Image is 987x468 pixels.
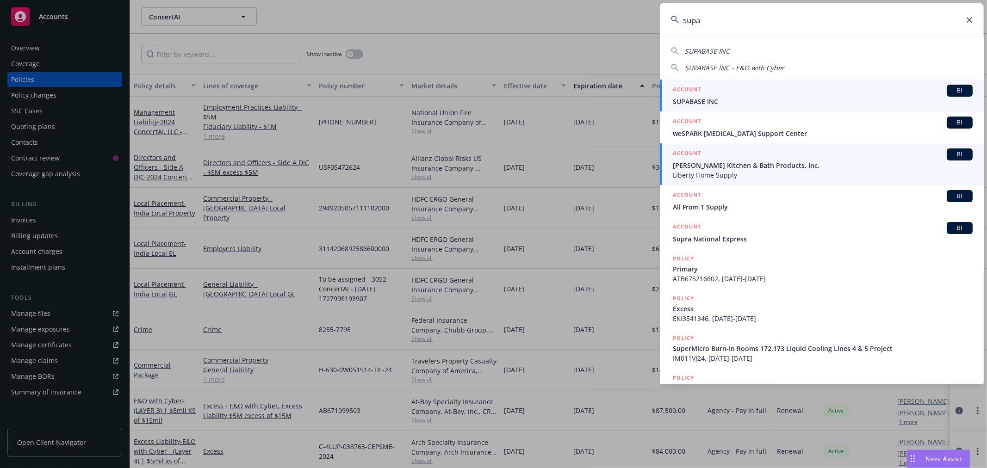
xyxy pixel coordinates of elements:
a: POLICYSUPREME BUILDERS & ASSOCIATES [660,368,984,408]
a: ACCOUNTBIAll From 1 Supply [660,185,984,217]
span: IM011VJ24, [DATE]-[DATE] [673,353,973,363]
span: SUPABASE INC [673,97,973,106]
span: [PERSON_NAME] Kitchen & Bath Products, Inc. [673,160,973,170]
a: ACCOUNTBISupra National Express [660,217,984,249]
h5: ACCOUNT [673,190,701,201]
span: ATB675216602, [DATE]-[DATE] [673,274,973,283]
span: BI [950,86,969,95]
a: POLICYExcessEKI3541346, [DATE]-[DATE] [660,289,984,328]
span: Excess [673,304,973,314]
h5: ACCOUNT [673,222,701,233]
span: Nova Assist [926,455,962,462]
a: POLICYSuperMicro Burn-In Rooms 172,173 Liquid Cooling Lines 4 & 5 ProjectIM011VJ24, [DATE]-[DATE] [660,328,984,368]
span: SUPABASE INC [685,47,730,55]
h5: POLICY [673,254,694,263]
button: Nova Assist [906,450,970,468]
span: BI [950,224,969,232]
div: Drag to move [907,450,919,468]
a: ACCOUNTBISUPABASE INC [660,80,984,111]
h5: ACCOUNT [673,117,701,128]
span: BI [950,150,969,159]
h5: POLICY [673,373,694,382]
h5: POLICY [673,294,694,303]
a: ACCOUNTBIweSPARK [MEDICAL_DATA] Support Center [660,111,984,143]
h5: ACCOUNT [673,85,701,96]
span: Supra National Express [673,234,973,244]
span: BI [950,118,969,127]
a: POLICYPrimaryATB675216602, [DATE]-[DATE] [660,249,984,289]
span: EKI3541346, [DATE]-[DATE] [673,314,973,323]
input: Search... [660,3,984,37]
span: weSPARK [MEDICAL_DATA] Support Center [673,129,973,138]
span: Liberty Home Supply [673,170,973,180]
span: BI [950,192,969,200]
span: All From 1 Supply [673,202,973,212]
h5: ACCOUNT [673,148,701,160]
span: Primary [673,264,973,274]
h5: POLICY [673,333,694,343]
span: SUPREME BUILDERS & ASSOCIATES [673,383,973,393]
span: SuperMicro Burn-In Rooms 172,173 Liquid Cooling Lines 4 & 5 Project [673,344,973,353]
a: ACCOUNTBI[PERSON_NAME] Kitchen & Bath Products, Inc.Liberty Home Supply [660,143,984,185]
span: SUPABASE INC - E&O with Cyber [685,63,784,72]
